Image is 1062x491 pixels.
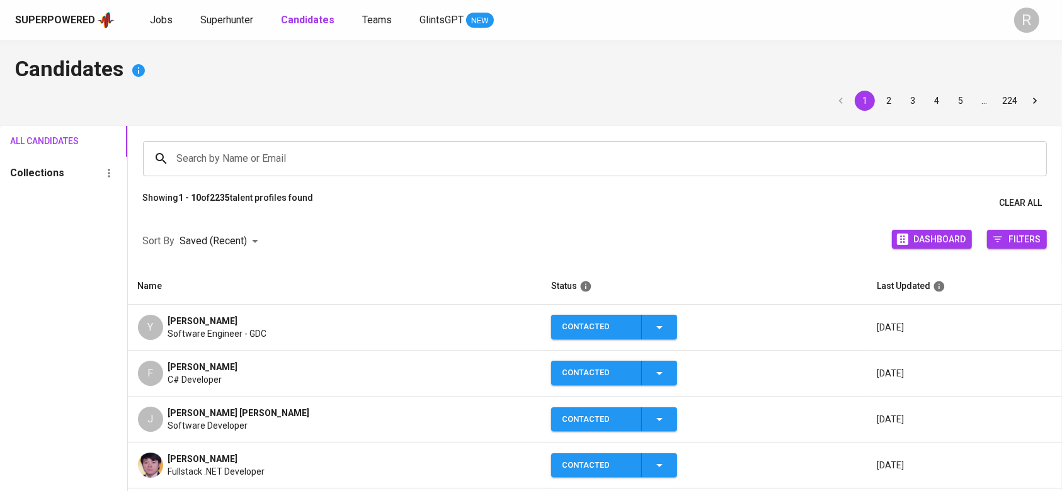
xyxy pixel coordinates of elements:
[1025,91,1045,111] button: Go to next page
[168,373,222,386] span: C# Developer
[1014,8,1039,33] div: R
[128,268,542,305] th: Name
[168,453,238,465] span: [PERSON_NAME]
[913,230,966,247] span: Dashboard
[168,315,238,327] span: [PERSON_NAME]
[562,407,631,432] div: Contacted
[168,419,248,432] span: Software Developer
[10,164,64,182] h6: Collections
[551,315,677,339] button: Contacted
[974,94,995,107] div: …
[951,91,971,111] button: Go to page 5
[541,268,867,305] th: Status
[168,465,265,478] span: Fullstack .NET Developer
[420,13,494,28] a: GlintsGPT NEW
[420,14,464,26] span: GlintsGPT
[551,407,677,432] button: Contacted
[150,14,173,26] span: Jobs
[855,91,875,111] button: page 1
[551,361,677,385] button: Contacted
[466,14,494,27] span: NEW
[999,195,1042,211] span: Clear All
[179,193,202,203] b: 1 - 10
[987,230,1047,249] button: Filters
[877,459,1052,471] p: [DATE]
[362,14,392,26] span: Teams
[362,13,394,28] a: Teams
[879,91,899,111] button: Go to page 2
[15,13,95,28] div: Superpowered
[829,91,1047,111] nav: pagination navigation
[138,361,163,386] div: F
[877,367,1052,380] p: [DATE]
[281,13,337,28] a: Candidates
[168,361,238,373] span: [PERSON_NAME]
[877,413,1052,426] p: [DATE]
[180,230,263,253] div: Saved (Recent)
[168,327,267,340] span: Software Engineer - GDC
[562,315,631,339] div: Contacted
[138,453,163,478] img: ef837fdd01022966858f28fcf664b954.jpg
[200,14,253,26] span: Superhunter
[892,230,972,249] button: Dashboard
[562,453,631,478] div: Contacted
[98,11,115,30] img: app logo
[210,193,231,203] b: 2235
[138,315,163,340] div: Y
[927,91,947,111] button: Go to page 4
[168,407,310,419] span: [PERSON_NAME] [PERSON_NAME]
[281,14,334,26] b: Candidates
[562,361,631,385] div: Contacted
[143,234,175,249] p: Sort By
[180,234,248,249] p: Saved (Recent)
[138,407,163,432] div: J
[239,316,249,326] img: yH5BAEAAAAALAAAAAABAAEAAAIBRAA7
[903,91,923,111] button: Go to page 3
[1008,230,1041,247] span: Filters
[15,11,115,30] a: Superpoweredapp logo
[551,453,677,478] button: Contacted
[867,268,1062,305] th: Last Updated
[200,13,256,28] a: Superhunter
[15,55,1047,86] h4: Candidates
[994,191,1047,215] button: Clear All
[10,133,62,149] span: All Candidates
[998,91,1021,111] button: Go to page 224
[877,321,1052,334] p: [DATE]
[150,13,175,28] a: Jobs
[143,191,314,215] p: Showing of talent profiles found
